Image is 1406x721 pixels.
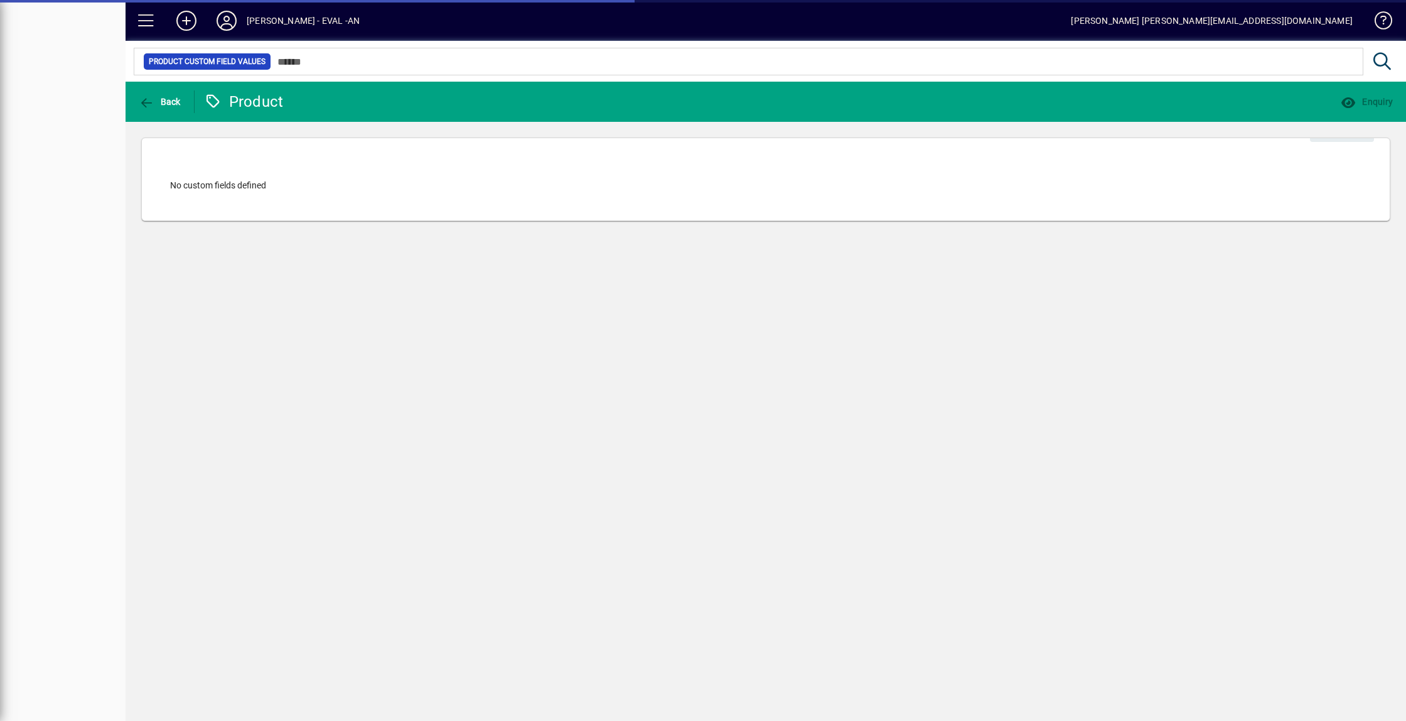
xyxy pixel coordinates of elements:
[1071,11,1353,31] div: [PERSON_NAME] [PERSON_NAME][EMAIL_ADDRESS][DOMAIN_NAME]
[207,9,247,32] button: Profile
[204,92,284,112] div: Product
[1310,119,1375,142] button: Settings
[139,97,181,107] span: Back
[1365,3,1390,43] a: Knowledge Base
[136,90,184,113] button: Back
[149,55,266,68] span: Product Custom Field Values
[126,90,195,113] app-page-header-button: Back
[158,166,1374,205] div: No custom fields defined
[166,9,207,32] button: Add
[247,11,360,31] div: [PERSON_NAME] - EVAL -AN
